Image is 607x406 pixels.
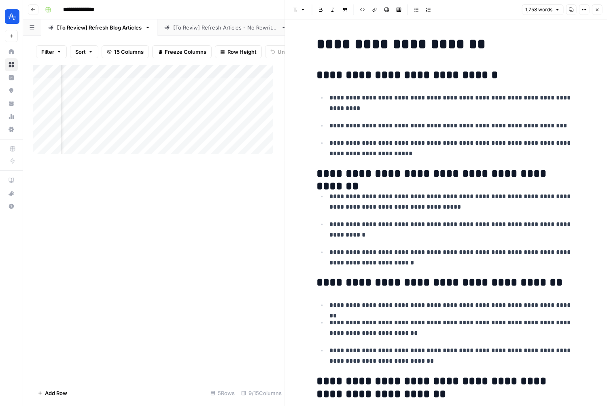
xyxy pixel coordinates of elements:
a: Browse [5,58,18,71]
a: Your Data [5,97,18,110]
span: Filter [41,48,54,56]
img: Amplitude Logo [5,9,19,24]
button: Freeze Columns [152,45,212,58]
div: [To Reviw] Refresh Articles - No Rewrites [173,23,278,32]
button: Workspace: Amplitude [5,6,18,27]
div: What's new? [5,187,17,199]
a: Opportunities [5,84,18,97]
button: Row Height [215,45,262,58]
button: Undo [265,45,297,58]
button: 15 Columns [102,45,149,58]
button: Sort [70,45,98,58]
span: 15 Columns [114,48,144,56]
a: Insights [5,71,18,84]
a: [To Review] Refresh Blog Articles [41,19,157,36]
div: 9/15 Columns [238,387,285,400]
a: Settings [5,123,18,136]
span: Sort [75,48,86,56]
button: Add Row [33,387,72,400]
div: 5 Rows [207,387,238,400]
a: Usage [5,110,18,123]
span: Undo [278,48,291,56]
a: Home [5,45,18,58]
span: Add Row [45,389,67,397]
span: Freeze Columns [165,48,206,56]
a: AirOps Academy [5,174,18,187]
span: Row Height [227,48,257,56]
button: Help + Support [5,200,18,213]
button: Filter [36,45,67,58]
span: 1,758 words [525,6,552,13]
a: [To Reviw] Refresh Articles - No Rewrites [157,19,293,36]
button: 1,758 words [522,4,563,15]
div: [To Review] Refresh Blog Articles [57,23,142,32]
button: What's new? [5,187,18,200]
